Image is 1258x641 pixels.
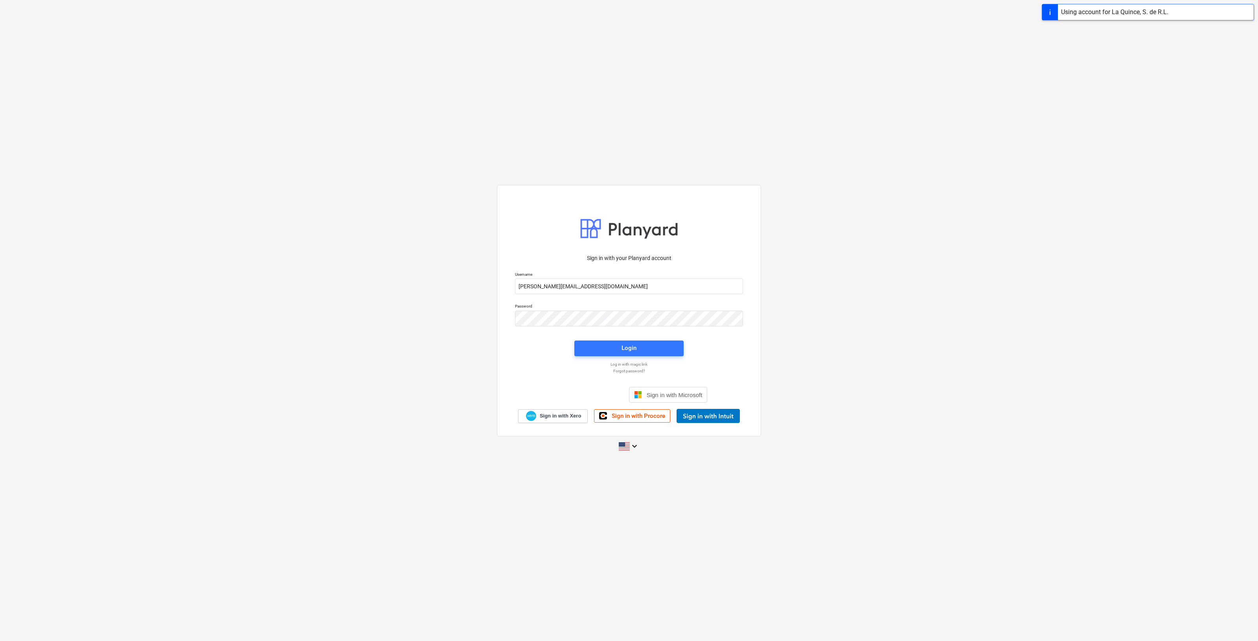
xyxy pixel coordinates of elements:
[622,343,636,353] div: Login
[1061,7,1168,17] div: Using account for La Quince, S. de R.L.
[515,278,743,294] input: Username
[526,411,536,421] img: Xero logo
[515,254,743,262] p: Sign in with your Planyard account
[515,304,743,310] p: Password
[540,412,581,419] span: Sign in with Xero
[634,391,642,399] img: Microsoft logo
[515,272,743,278] p: Username
[511,368,747,374] a: Forgot password?
[547,386,627,403] iframe: Sign in with Google Button
[612,412,665,419] span: Sign in with Procore
[630,441,639,451] i: keyboard_arrow_down
[574,341,684,356] button: Login
[518,409,588,423] a: Sign in with Xero
[594,409,670,423] a: Sign in with Procore
[647,392,703,398] span: Sign in with Microsoft
[511,362,747,367] a: Log in with magic link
